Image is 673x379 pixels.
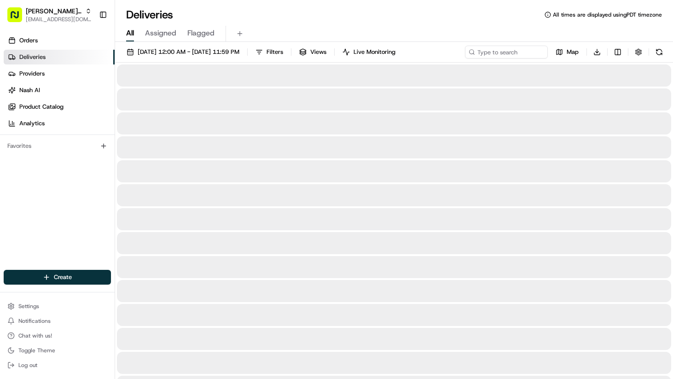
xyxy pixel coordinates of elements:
[4,83,115,98] a: Nash AI
[567,48,579,56] span: Map
[19,70,45,78] span: Providers
[18,347,55,354] span: Toggle Theme
[18,362,37,369] span: Log out
[4,50,115,64] a: Deliveries
[267,48,283,56] span: Filters
[338,46,400,58] button: Live Monitoring
[4,139,111,153] div: Favorites
[26,16,92,23] button: [EMAIL_ADDRESS][DOMAIN_NAME]
[19,36,38,45] span: Orders
[18,303,39,310] span: Settings
[4,315,111,327] button: Notifications
[126,7,173,22] h1: Deliveries
[19,103,64,111] span: Product Catalog
[4,270,111,285] button: Create
[54,273,72,281] span: Create
[465,46,548,58] input: Type to search
[138,48,239,56] span: [DATE] 12:00 AM - [DATE] 11:59 PM
[295,46,331,58] button: Views
[145,28,176,39] span: Assigned
[4,329,111,342] button: Chat with us!
[19,119,45,128] span: Analytics
[19,53,46,61] span: Deliveries
[4,4,95,26] button: [PERSON_NAME] Org[EMAIL_ADDRESS][DOMAIN_NAME]
[354,48,395,56] span: Live Monitoring
[18,317,51,325] span: Notifications
[4,33,115,48] a: Orders
[122,46,244,58] button: [DATE] 12:00 AM - [DATE] 11:59 PM
[126,28,134,39] span: All
[4,66,115,81] a: Providers
[19,86,40,94] span: Nash AI
[4,116,115,131] a: Analytics
[551,46,583,58] button: Map
[310,48,326,56] span: Views
[4,300,111,313] button: Settings
[4,99,115,114] a: Product Catalog
[26,6,81,16] button: [PERSON_NAME] Org
[653,46,666,58] button: Refresh
[18,332,52,339] span: Chat with us!
[251,46,287,58] button: Filters
[4,344,111,357] button: Toggle Theme
[553,11,662,18] span: All times are displayed using PDT timezone
[187,28,215,39] span: Flagged
[4,359,111,372] button: Log out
